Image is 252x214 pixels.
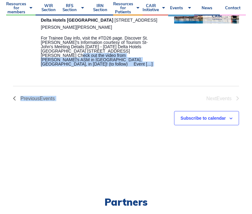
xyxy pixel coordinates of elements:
p: For Trainee Day info, visit the #TD26 page. Discover St. [PERSON_NAME]'s Information courtesy of ... [41,36,159,66]
h2: Partners [6,197,246,207]
span: Delta Hotels [GEOGRAPHIC_DATA] [41,18,113,23]
span: Events [40,96,55,101]
a: Previous Events [13,96,55,101]
button: Subscribe to calendar [181,116,226,121]
span: Previous [20,96,55,101]
span: [STREET_ADDRESS][PERSON_NAME][PERSON_NAME] [41,18,157,30]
